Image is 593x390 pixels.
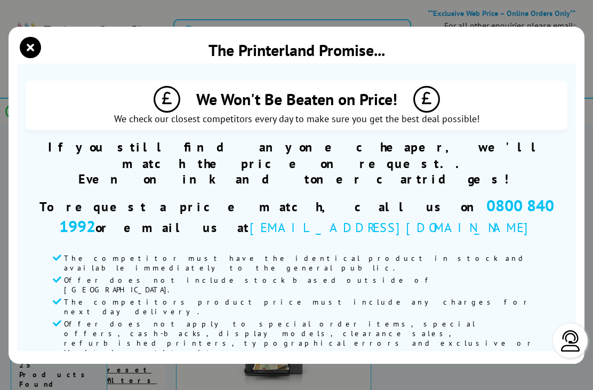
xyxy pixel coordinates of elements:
div: If you still find anyone cheaper, we'll match the price on request.. [26,139,567,186]
span: 0800 840 1992 [59,195,554,236]
span: Offer does not include stock based outside of [GEOGRAPHIC_DATA]. [64,275,540,295]
div: To request a price match, call us on or email us at [26,195,567,236]
p: Even on ink and toner cartridges! [26,172,567,186]
div: The Printerland Promise... [209,39,385,60]
span: Offer does not apply to special order items, special offers, cash-backs, display models, clearanc... [64,319,540,357]
span: We check our closest competitors every day to make sure you get the best deal possible! [31,113,562,125]
span: We Won't Be Beaten on Price! [196,89,397,109]
span: The competitors product price must include any charges for next day delivery. [64,297,540,316]
button: close modal [22,39,38,55]
span: [EMAIL_ADDRESS][DOMAIN_NAME] [250,219,534,236]
span: The competitor must have the identical product in stock and available immediately to the general ... [64,253,540,273]
img: user-headset-light.svg [560,330,581,352]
